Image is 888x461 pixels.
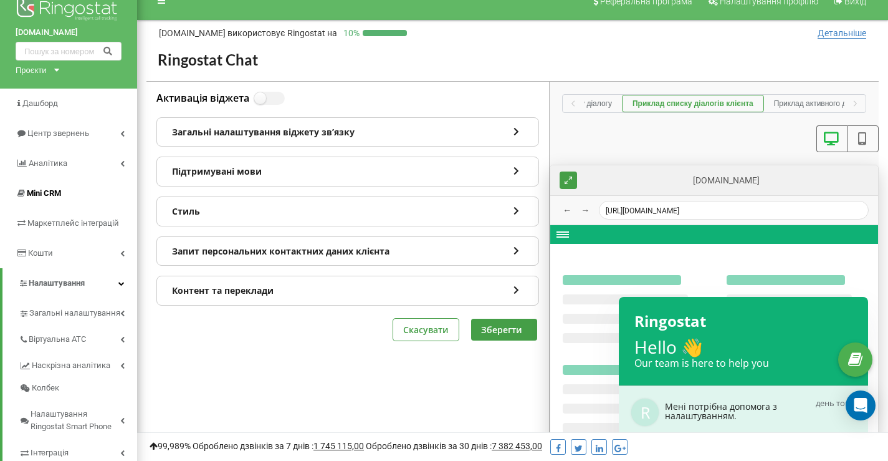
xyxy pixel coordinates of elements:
[157,118,538,147] div: Загальні налаштування віджету звʼязку
[227,28,337,38] span: використовує Ringostat на
[599,201,869,220] div: [URL][DOMAIN_NAME]
[156,92,249,105] label: Активація віджета
[27,218,119,228] span: Маркетплейс інтеграцій
[31,408,120,433] span: Налаштування Ringostat Smart Phone
[27,129,89,138] span: Центр звернень
[2,268,137,298] a: Налаштування
[157,237,538,266] div: Запит персональних контактних даних клієнта
[846,391,876,420] div: Open Intercom Messenger
[19,298,137,324] a: Загальні налаштування
[19,324,137,351] a: Віртуальна АТС
[19,351,137,377] a: Наскрізна аналітика
[816,399,856,407] div: день тому
[16,26,122,39] a: [DOMAIN_NAME]
[29,333,86,346] span: Віртуальна АТС
[159,27,337,39] p: [DOMAIN_NAME]
[622,95,764,112] button: Приклад списку діалогів клієнта
[19,399,137,438] a: Налаштування Ringostat Smart Phone
[158,51,867,70] h2: Ringostat Chat
[764,95,877,112] button: Приклад активного діалогу
[193,441,364,451] span: Оброблено дзвінків за 7 днів :
[492,441,542,451] u: 7 382 453,00
[32,359,110,372] span: Наскрізна аналітика
[631,399,659,426] div: R
[150,441,191,451] span: 99,989%
[19,377,137,399] a: Колбек
[659,402,804,421] div: Мені потрібна допомога з налаштуванням.
[578,203,593,218] button: →
[366,441,542,451] span: Оброблено дзвінків за 30 днів :
[471,319,537,341] button: Зберегти
[32,382,59,394] span: Колбек
[31,447,69,459] span: Інтеграція
[16,64,47,76] div: Проєкти
[29,158,67,168] span: Аналiтика
[29,278,85,288] span: Налаштування
[393,319,459,341] button: Скасувати
[27,188,61,198] span: Mini CRM
[313,441,364,451] u: 1 745 115,00
[634,357,852,369] p: Our team is here to help you
[16,42,122,61] input: Пошук за номером
[157,276,538,305] div: Контент та переклади
[583,174,869,187] div: [DOMAIN_NAME]
[157,157,538,186] div: Підтримувані мови
[29,307,120,319] span: Загальні налаштування
[634,313,852,337] p: Ringostat
[28,248,53,258] span: Кошти
[634,337,852,358] p: Hello 👋
[560,203,575,218] button: ←
[157,197,538,226] div: Стиль
[337,27,363,39] p: 10 %
[22,99,58,108] span: Дашборд
[818,28,866,39] span: Детальніше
